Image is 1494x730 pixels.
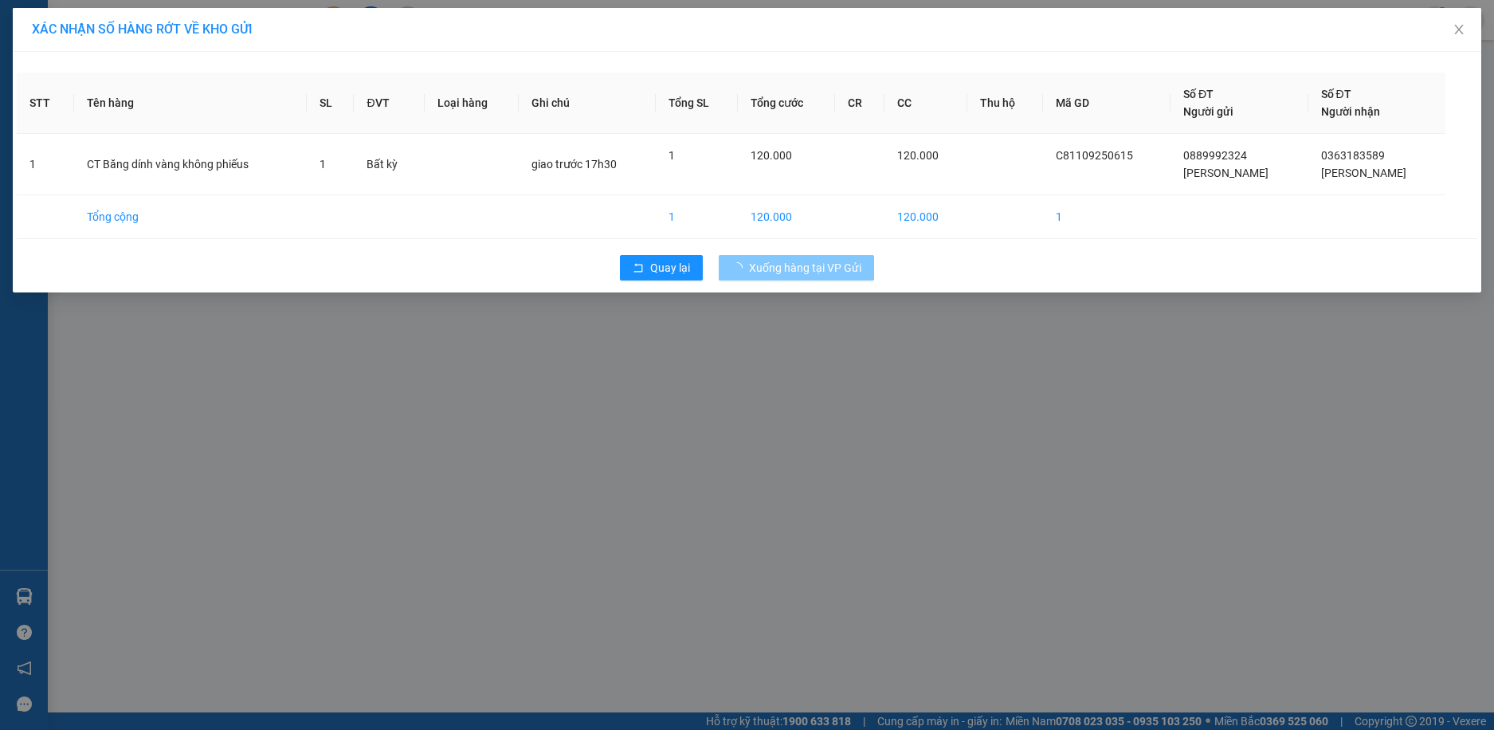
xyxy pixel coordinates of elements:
[656,73,738,134] th: Tổng SL
[656,195,738,239] td: 1
[835,73,884,134] th: CR
[1321,88,1351,100] span: Số ĐT
[620,255,703,281] button: rollbackQuay lại
[531,158,617,171] span: giao trước 17h30
[633,262,644,275] span: rollback
[1453,23,1465,36] span: close
[354,134,424,195] td: Bất kỳ
[307,73,355,134] th: SL
[731,262,749,273] span: loading
[751,149,792,162] span: 120.000
[884,195,967,239] td: 120.000
[1183,105,1233,118] span: Người gửi
[738,73,835,134] th: Tổng cước
[897,149,939,162] span: 120.000
[74,134,307,195] td: CT Băng dính vàng không phiếus
[32,22,253,37] span: XÁC NHẬN SỐ HÀNG RỚT VỀ KHO GỬI
[425,73,519,134] th: Loại hàng
[1321,105,1380,118] span: Người nhận
[1043,195,1170,239] td: 1
[1437,8,1481,53] button: Close
[1056,149,1133,162] span: C81109250615
[320,158,326,171] span: 1
[738,195,835,239] td: 120.000
[669,149,675,162] span: 1
[1183,88,1214,100] span: Số ĐT
[884,73,967,134] th: CC
[749,259,861,277] span: Xuống hàng tại VP Gửi
[17,134,74,195] td: 1
[967,73,1042,134] th: Thu hộ
[650,259,690,277] span: Quay lại
[17,73,74,134] th: STT
[354,73,424,134] th: ĐVT
[74,73,307,134] th: Tên hàng
[1183,149,1247,162] span: 0889992324
[1321,167,1406,179] span: [PERSON_NAME]
[519,73,657,134] th: Ghi chú
[1183,167,1269,179] span: [PERSON_NAME]
[719,255,874,281] button: Xuống hàng tại VP Gửi
[1043,73,1170,134] th: Mã GD
[74,195,307,239] td: Tổng cộng
[1321,149,1385,162] span: 0363183589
